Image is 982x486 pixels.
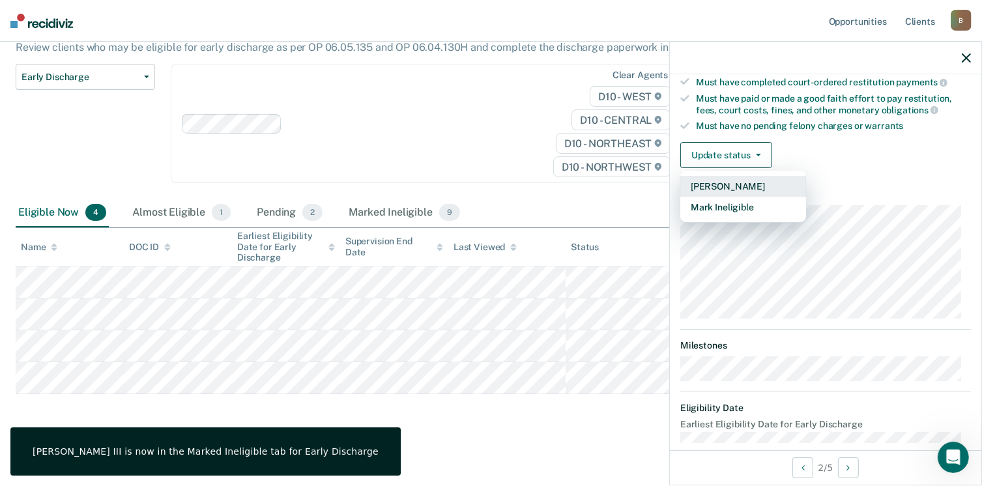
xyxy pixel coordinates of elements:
div: Last Viewed [454,242,517,253]
span: payments [897,77,948,87]
span: obligations [882,105,938,115]
div: Clear agents [613,70,668,81]
div: Must have paid or made a good faith effort to pay restitution, fees, court costs, fines, and othe... [696,93,971,115]
span: 1 [212,204,231,221]
span: D10 - NORTHWEST [553,156,671,177]
button: Next Opportunity [838,457,859,478]
div: DOC ID [129,242,171,253]
div: B [951,10,972,31]
div: [PERSON_NAME] III is now in the Marked Ineligible tab for Early Discharge [33,446,379,457]
dt: Supervision [680,189,971,200]
span: D10 - WEST [590,86,671,107]
div: Must have no pending felony charges or [696,121,971,132]
button: Previous Opportunity [792,457,813,478]
div: Must have completed court-ordered restitution [696,76,971,88]
dt: Eligibility Date [680,403,971,414]
span: D10 - NORTHEAST [556,133,671,154]
span: D10 - CENTRAL [571,109,671,130]
button: [PERSON_NAME] [680,176,806,197]
div: Name [21,242,57,253]
div: Supervision End Date [345,236,443,258]
div: Earliest Eligibility Date for Early Discharge [237,231,335,263]
div: Pending [254,199,325,227]
span: 2 [302,204,323,221]
div: 2 / 5 [670,450,981,485]
div: Marked Ineligible [346,199,463,227]
dt: Earliest Eligibility Date for Early Discharge [680,419,971,430]
div: Almost Eligible [130,199,233,227]
span: Early Discharge [22,72,139,83]
span: warrants [865,121,904,131]
span: 4 [85,204,106,221]
span: 9 [439,204,460,221]
iframe: Intercom live chat [938,442,969,473]
button: Update status [680,142,772,168]
img: Recidiviz [10,14,73,28]
div: Status [571,242,599,253]
button: Mark Ineligible [680,197,806,218]
div: Eligible Now [16,199,109,227]
dt: Milestones [680,340,971,351]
